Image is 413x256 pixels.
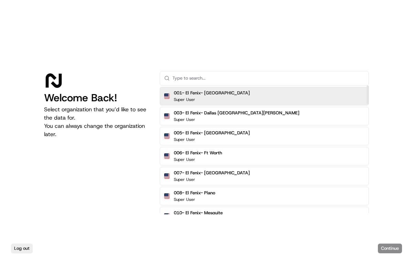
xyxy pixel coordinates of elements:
[44,105,149,139] p: Select organization that you’d like to see the data for. You can always change the organization l...
[11,244,33,253] button: Log out
[164,213,170,219] img: Flag of us
[174,97,195,102] p: Super User
[174,190,215,196] h2: 008- El Fenix- Plano
[174,90,250,96] h2: 001- El Fenix- [GEOGRAPHIC_DATA]
[174,137,195,142] p: Super User
[174,117,195,122] p: Super User
[174,177,195,182] p: Super User
[164,113,170,119] img: Flag of us
[164,153,170,159] img: Flag of us
[174,197,195,202] p: Super User
[174,150,222,156] h2: 006- El Fenix- Ft Worth
[174,170,250,176] h2: 007- El Fenix- [GEOGRAPHIC_DATA]
[174,210,223,216] h2: 010- El Fenix- Mesquite
[164,173,170,179] img: Flag of us
[174,157,195,162] p: Super User
[174,110,299,116] h2: 003- El Fenix- Dallas [GEOGRAPHIC_DATA][PERSON_NAME]
[164,193,170,199] img: Flag of us
[44,92,149,104] h1: Welcome Back!
[172,71,364,85] input: Type to search...
[174,130,250,136] h2: 005- El Fenix- [GEOGRAPHIC_DATA]
[164,133,170,139] img: Flag of us
[164,93,170,99] img: Flag of us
